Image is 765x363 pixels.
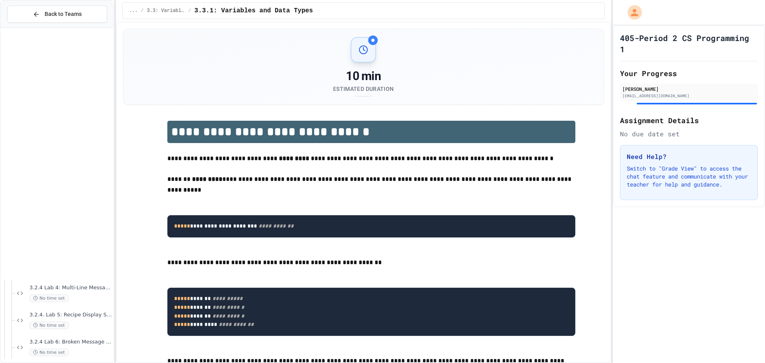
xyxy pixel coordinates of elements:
div: My Account [619,3,644,22]
div: [PERSON_NAME] [622,85,755,92]
span: No time set [29,349,69,356]
div: Estimated Duration [333,85,394,93]
h1: 405-Period 2 CS Programming 1 [620,32,758,55]
span: 3.2.4. Lab 5: Recipe Display System [29,312,112,318]
button: Back to Teams [7,6,107,23]
span: 3.3.1: Variables and Data Types [194,6,313,16]
iframe: chat widget [699,296,757,330]
span: No time set [29,294,69,302]
span: / [141,8,143,14]
iframe: chat widget [732,331,757,355]
div: 10 min [333,69,394,83]
div: No due date set [620,129,758,139]
span: 3.2.4 Lab 4: Multi-Line Message Board [29,285,112,291]
span: Back to Teams [45,10,82,18]
span: No time set [29,322,69,329]
div: [EMAIL_ADDRESS][DOMAIN_NAME] [622,93,755,99]
span: ... [129,8,138,14]
h2: Your Progress [620,68,758,79]
h3: Need Help? [627,152,751,161]
p: Switch to "Grade View" to access the chat feature and communicate with your teacher for help and ... [627,165,751,188]
span: 3.2.4 Lab 6: Broken Message System [29,339,112,345]
span: / [188,8,191,14]
h2: Assignment Details [620,115,758,126]
span: 3.3: Variables and Data Types [147,8,185,14]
